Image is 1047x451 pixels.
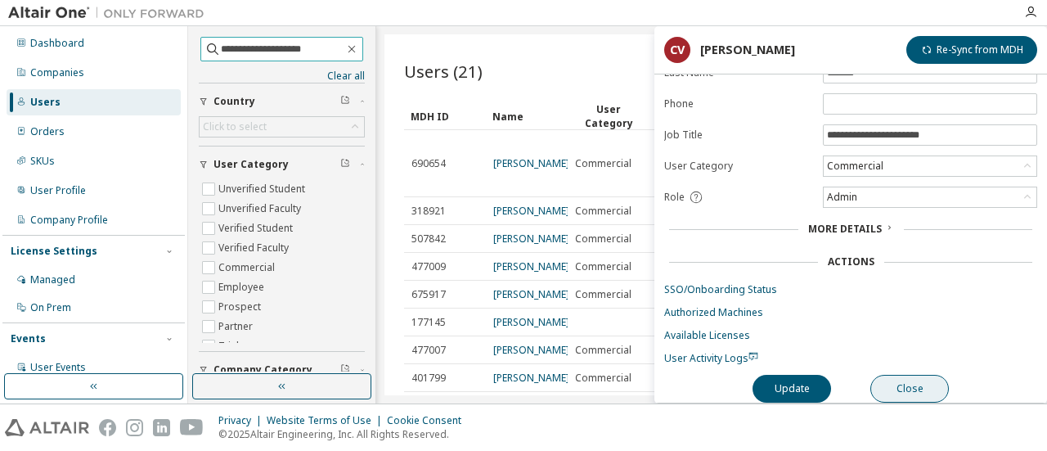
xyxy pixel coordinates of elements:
button: Company Category [199,352,365,388]
span: Company Category [213,363,312,377]
span: Commercial [575,260,631,273]
span: Commercial [575,344,631,357]
span: 401799 [411,372,446,385]
a: Clear all [199,70,365,83]
span: 477009 [411,260,446,273]
label: Job Title [664,129,813,142]
div: Website Terms of Use [267,414,387,427]
div: Commercial [825,157,886,175]
label: Unverified Student [218,179,308,199]
p: © 2025 Altair Engineering, Inc. All Rights Reserved. [218,427,471,441]
span: Users (21) [404,60,483,83]
span: Clear filter [340,95,350,108]
div: CV [664,37,690,63]
span: Commercial [575,372,631,385]
a: Available Licenses [664,329,1037,342]
label: Verified Faculty [218,238,292,258]
button: Country [199,83,365,120]
button: Close [870,375,949,403]
button: User Category [199,147,365,183]
span: Role [664,191,685,204]
span: User Category [213,158,289,171]
span: 177145 [411,316,446,329]
div: Name [492,103,561,129]
span: Commercial [575,157,631,170]
a: [PERSON_NAME] [493,259,569,273]
div: SKUs [30,155,55,168]
div: User Events [30,361,86,374]
div: Click to select [200,117,364,137]
a: [PERSON_NAME] [493,204,569,218]
span: 477007 [411,344,446,357]
button: Re-Sync from MDH [906,36,1037,64]
a: [PERSON_NAME] [493,232,569,246]
div: Click to select [203,120,267,133]
img: linkedin.svg [153,419,170,436]
button: Update [753,375,831,403]
div: Orders [30,125,65,138]
div: User Profile [30,184,86,197]
label: Prospect [218,297,264,317]
label: Employee [218,277,267,297]
span: 507842 [411,232,446,246]
a: [PERSON_NAME] [493,315,569,329]
img: Altair One [8,5,213,21]
div: License Settings [11,245,97,258]
img: facebook.svg [99,419,116,436]
img: instagram.svg [126,419,143,436]
label: Verified Student [218,219,296,238]
span: 318921 [411,205,446,218]
img: altair_logo.svg [5,419,89,436]
a: [PERSON_NAME] [493,343,569,357]
a: [PERSON_NAME] [493,156,569,170]
span: Clear filter [340,363,350,377]
a: [PERSON_NAME] [493,287,569,301]
span: User Activity Logs [664,351,758,365]
div: [PERSON_NAME] [700,43,795,56]
div: Company Profile [30,214,108,227]
span: 675917 [411,288,446,301]
img: youtube.svg [180,419,204,436]
div: Companies [30,66,84,79]
span: 690654 [411,157,446,170]
div: Actions [828,255,874,268]
span: Commercial [575,288,631,301]
label: Partner [218,317,256,336]
span: Commercial [575,232,631,246]
span: More Details [808,222,882,236]
div: Commercial [824,156,1036,176]
a: Authorized Machines [664,306,1037,319]
span: Clear filter [340,158,350,171]
div: Admin [825,188,860,206]
a: [PERSON_NAME] [493,371,569,385]
label: Commercial [218,258,278,277]
label: Trial [218,336,242,356]
span: Country [213,95,255,108]
label: User Category [664,160,813,173]
div: On Prem [30,301,71,314]
div: Users [30,96,61,109]
label: Phone [664,97,813,110]
div: User Category [574,102,643,130]
div: Dashboard [30,37,84,50]
label: Unverified Faculty [218,199,304,219]
div: Managed [30,273,75,286]
div: Admin [824,187,1036,207]
div: Cookie Consent [387,414,471,427]
div: MDH ID [411,103,479,129]
a: SSO/Onboarding Status [664,283,1037,296]
div: Events [11,332,46,345]
div: Privacy [218,414,267,427]
span: Commercial [575,205,631,218]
